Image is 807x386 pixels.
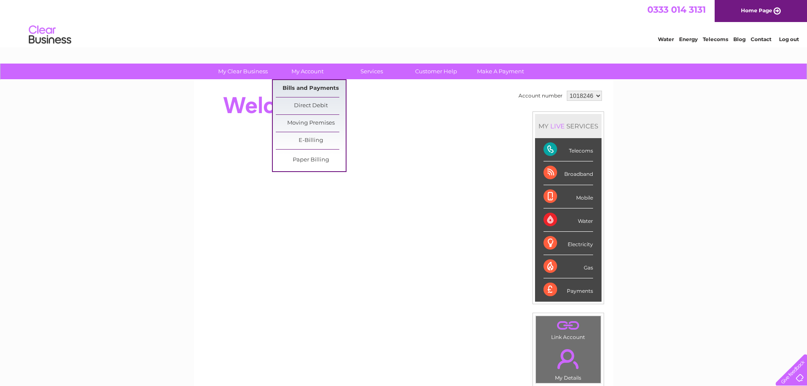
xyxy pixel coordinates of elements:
[276,152,346,169] a: Paper Billing
[549,122,566,130] div: LIVE
[535,316,601,342] td: Link Account
[337,64,407,79] a: Services
[544,138,593,161] div: Telecoms
[276,115,346,132] a: Moving Premises
[516,89,565,103] td: Account number
[272,64,342,79] a: My Account
[544,255,593,278] div: Gas
[208,64,278,79] a: My Clear Business
[276,80,346,97] a: Bills and Payments
[276,132,346,149] a: E-Billing
[703,36,728,42] a: Telecoms
[28,22,72,48] img: logo.png
[544,185,593,208] div: Mobile
[679,36,698,42] a: Energy
[466,64,535,79] a: Make A Payment
[544,208,593,232] div: Water
[544,278,593,301] div: Payments
[544,232,593,255] div: Electricity
[751,36,771,42] a: Contact
[276,97,346,114] a: Direct Debit
[544,161,593,185] div: Broadband
[658,36,674,42] a: Water
[538,344,599,374] a: .
[535,114,602,138] div: MY SERVICES
[779,36,799,42] a: Log out
[733,36,746,42] a: Blog
[647,4,706,15] a: 0333 014 3131
[204,5,604,41] div: Clear Business is a trading name of Verastar Limited (registered in [GEOGRAPHIC_DATA] No. 3667643...
[401,64,471,79] a: Customer Help
[538,318,599,333] a: .
[535,342,601,383] td: My Details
